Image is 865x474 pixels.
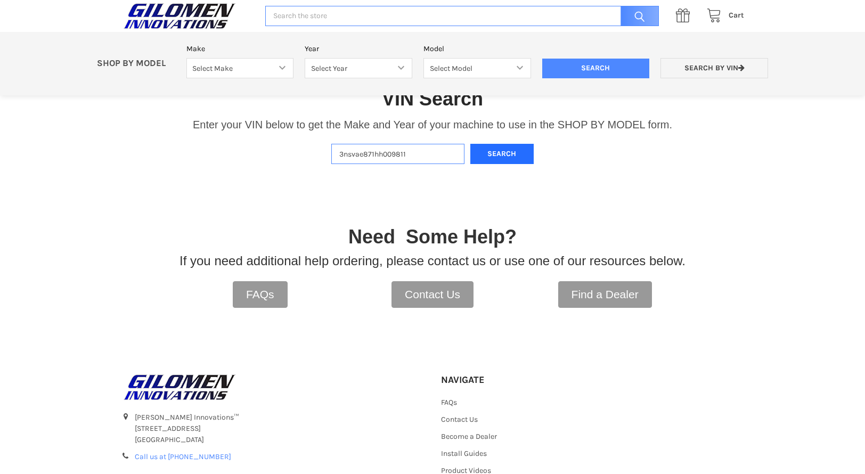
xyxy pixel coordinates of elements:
[729,11,744,20] span: Cart
[441,374,531,386] h5: Navigate
[615,6,659,27] input: Search
[382,87,483,111] h1: VIN Search
[660,58,768,79] a: Search by VIN
[331,144,464,165] input: Enter VIN of your machine
[121,3,254,29] a: GILOMEN INNOVATIONS
[558,281,652,308] a: Find a Dealer
[233,281,288,308] a: FAQs
[135,452,231,461] a: Call us at [PHONE_NUMBER]
[441,398,457,407] a: FAQs
[135,412,424,445] address: [PERSON_NAME] Innovations™ [STREET_ADDRESS] [GEOGRAPHIC_DATA]
[391,281,474,308] a: Contact Us
[348,223,517,251] p: Need Some Help?
[121,3,238,29] img: GILOMEN INNOVATIONS
[186,43,294,54] label: Make
[542,59,650,79] input: Search
[121,374,424,401] a: GILOMEN INNOVATIONS
[305,43,412,54] label: Year
[470,144,534,165] button: Search
[179,251,686,271] p: If you need additional help ordering, please contact us or use one of our resources below.
[193,117,672,133] p: Enter your VIN below to get the Make and Year of your machine to use in the SHOP BY MODEL form.
[121,374,238,401] img: GILOMEN INNOVATIONS
[701,9,744,22] a: Cart
[441,432,497,441] a: Become a Dealer
[441,449,487,458] a: Install Guides
[441,415,478,424] a: Contact Us
[265,6,659,27] input: Search the store
[92,58,181,69] p: SHOP BY MODEL
[423,43,531,54] label: Model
